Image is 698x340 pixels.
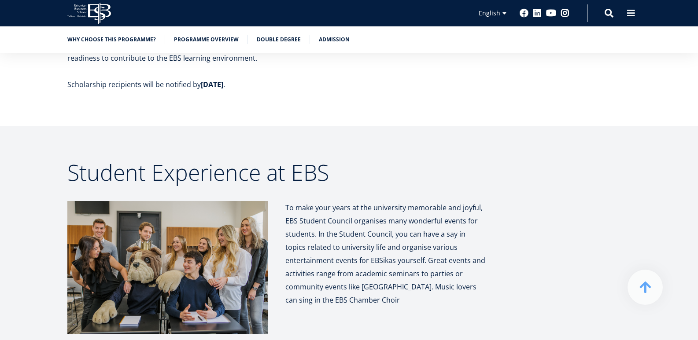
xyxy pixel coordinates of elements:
[546,9,556,18] a: Youtube
[2,123,8,128] input: MA in International Management
[257,35,301,44] a: Double Degree
[533,9,542,18] a: Linkedin
[67,78,486,91] p: Scholarship recipients will be notified by .
[201,80,223,89] strong: [DATE]
[174,35,239,44] a: Programme overview
[520,9,528,18] a: Facebook
[10,122,97,130] span: MA in International Management
[561,9,569,18] a: Instagram
[285,203,485,305] span: To make your years at the university memorable and joyful, EBS Student Council organises many won...
[67,35,156,44] a: Why choose this programme?
[209,0,237,8] span: Last Name
[319,35,350,44] a: Admission
[67,161,486,183] h2: Student Experience at EBS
